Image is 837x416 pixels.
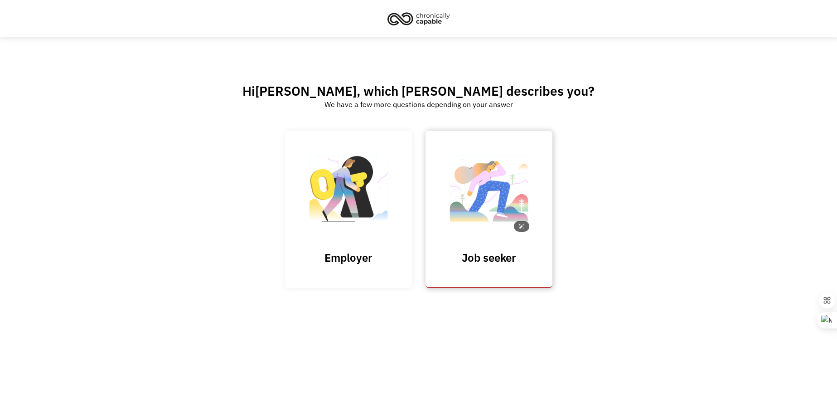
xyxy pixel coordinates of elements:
[324,99,513,110] div: We have a few more questions depending on your answer
[444,251,534,264] h3: Job seeker
[285,131,412,289] input: Submit
[385,9,453,29] img: Chronically Capable logo
[426,131,552,288] a: Job seeker
[242,83,595,99] h2: Hi , which [PERSON_NAME] describes you?
[255,83,357,99] span: [PERSON_NAME]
